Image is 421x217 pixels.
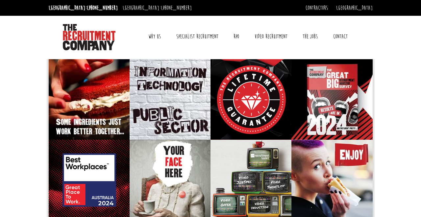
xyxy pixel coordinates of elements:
h3: Lifetime Guarantee [215,77,265,87]
a: RPO [229,28,244,45]
p: We were named as Australia’s Best Workplace (under 30 employees category) 2021/22 and 22/23 and A... [53,154,125,217]
a: [PHONE_NUMBER] [161,4,192,12]
li: [GEOGRAPHIC_DATA]: [121,3,193,13]
h3: What We Do & Who Does It [135,55,201,65]
img: The Recruitment Company [63,24,115,50]
a: The Jobs [298,28,323,45]
p: The recruitment industry's first ever LIFETIME GUARANTEE [215,91,287,118]
p: We want to be the recruitment agency that makes things better. Give us feedback on the recruitmen... [296,163,368,208]
p: We did a survey to see what people thought of the recruitment industry. Want to know what we found? [296,92,368,128]
p: Attracting the right people to your company is hard, that’s why we built My Recruitment Toolkit, ... [215,163,287,208]
h3: Need Help Finding Someone? [53,77,123,87]
a: [PHONE_NUMBER] [87,4,118,12]
h3: My Recruitment Toolkit [215,149,275,159]
a: Contractors [306,4,328,12]
p: We operate within only a few markets and have recruited in these for over 20 years building good ... [135,69,206,140]
p: We're always on the lookout for people who live to make people enjoy the recruitment experience a... [135,154,206,217]
a: [GEOGRAPHIC_DATA] [336,4,373,12]
p: We enjoy what we do and we work hard to make sure our customers enjoy it too. [53,91,125,118]
a: Contact [328,28,353,45]
li: [GEOGRAPHIC_DATA]: [47,3,119,13]
h3: Best Workplace 2023/24 [53,140,115,151]
h3: The Great Big Recruitment Industry Survey [296,68,368,88]
a: Specialist Recruitment [171,28,223,45]
h3: Join our team [135,140,170,151]
a: Video Recruitment [250,28,292,45]
a: Why Us [143,28,166,45]
h3: Tell Us What You think [296,149,357,159]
